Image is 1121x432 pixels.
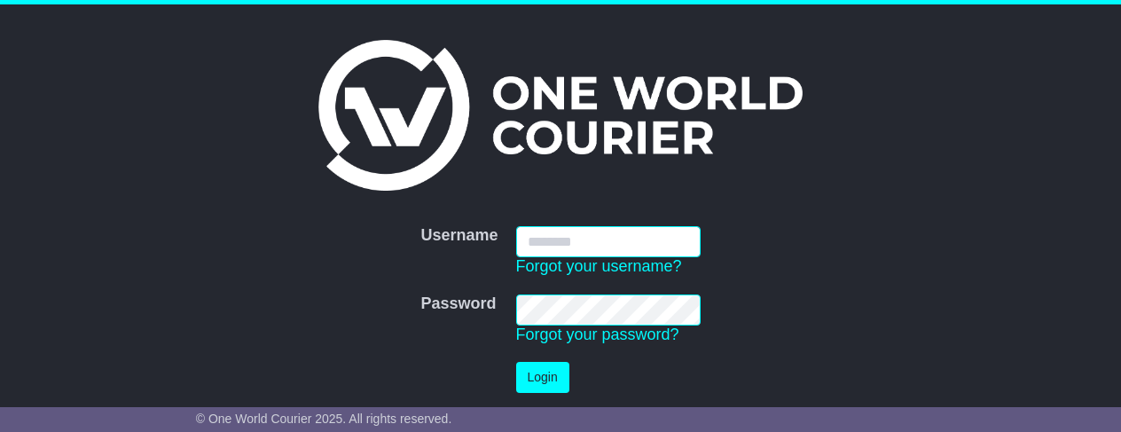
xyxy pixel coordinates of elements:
[516,362,569,393] button: Login
[318,40,803,191] img: One World
[516,326,679,343] a: Forgot your password?
[196,412,452,426] span: © One World Courier 2025. All rights reserved.
[420,295,496,314] label: Password
[516,257,682,275] a: Forgot your username?
[420,226,498,246] label: Username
